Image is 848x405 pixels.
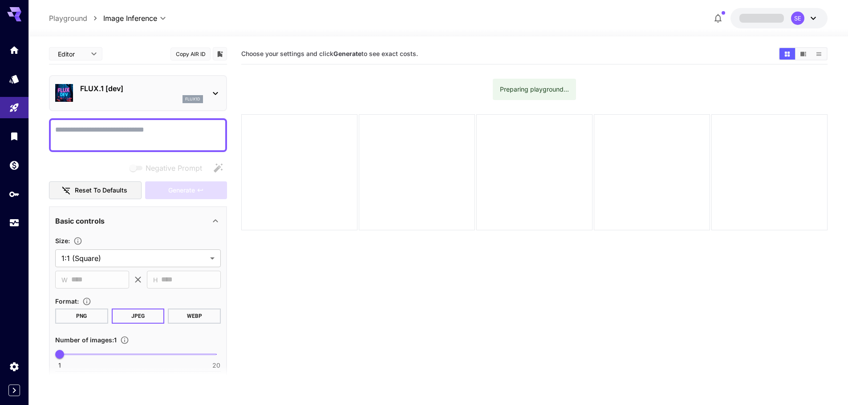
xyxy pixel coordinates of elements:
span: Choose your settings and click to see exact costs. [241,50,418,57]
div: Usage [9,217,20,229]
div: Wallet [9,160,20,171]
div: Playground [9,102,20,113]
button: Reset to defaults [49,181,142,200]
p: Basic controls [55,216,105,226]
button: Specify how many images to generate in a single request. Each image generation will be charged se... [117,336,133,345]
div: Preparing playground... [500,81,569,97]
nav: breadcrumb [49,13,103,24]
div: Models [9,73,20,84]
span: 20 [212,361,220,370]
b: Generate [333,50,361,57]
span: Negative Prompt [146,163,202,173]
div: FLUX.1 [dev]flux1d [55,80,221,107]
button: Show media in list view [811,48,827,60]
span: Image Inference [103,13,157,24]
button: Adjust the dimensions of the generated image by specifying its width and height in pixels, or sel... [70,237,86,245]
span: Size : [55,237,70,245]
button: Show media in grid view [779,48,795,60]
span: H [153,275,158,285]
span: Format : [55,297,79,305]
button: SE [730,8,828,28]
div: Show media in grid viewShow media in video viewShow media in list view [779,47,828,60]
span: Editor [58,49,85,59]
button: Show media in video view [795,48,811,60]
div: Home [9,44,20,56]
button: Expand sidebar [8,385,20,396]
button: Add to library [216,48,224,59]
button: Choose the file format for the output image. [79,297,95,306]
p: flux1d [185,96,200,102]
div: Basic controls [55,210,221,232]
button: JPEG [112,309,165,324]
div: Settings [9,361,20,372]
div: Library [9,131,20,142]
button: PNG [55,309,108,324]
div: SE [791,12,804,25]
button: WEBP [168,309,221,324]
span: Number of images : 1 [55,336,117,344]
span: W [61,275,68,285]
p: FLUX.1 [dev] [80,83,203,94]
span: 1:1 (Square) [61,253,207,264]
div: API Keys [9,188,20,200]
a: Playground [49,13,87,24]
span: Negative prompts are not compatible with the selected model. [128,162,209,173]
button: Copy AIR ID [170,48,211,60]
